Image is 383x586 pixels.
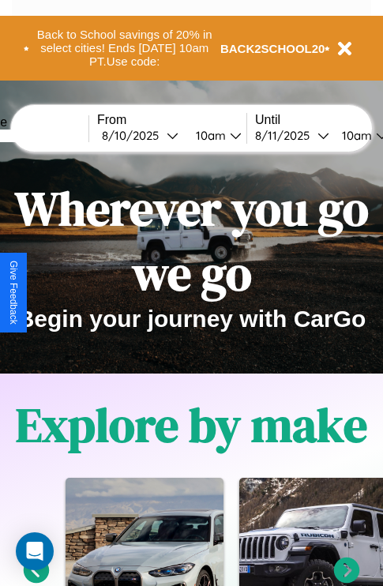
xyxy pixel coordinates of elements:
[255,128,317,143] div: 8 / 11 / 2025
[97,127,183,144] button: 8/10/2025
[183,127,246,144] button: 10am
[102,128,167,143] div: 8 / 10 / 2025
[16,532,54,570] div: Open Intercom Messenger
[188,128,230,143] div: 10am
[97,113,246,127] label: From
[334,128,376,143] div: 10am
[16,393,367,457] h1: Explore by make
[220,42,325,55] b: BACK2SCHOOL20
[29,24,220,73] button: Back to School savings of 20% in select cities! Ends [DATE] 10am PT.Use code:
[8,261,19,325] div: Give Feedback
